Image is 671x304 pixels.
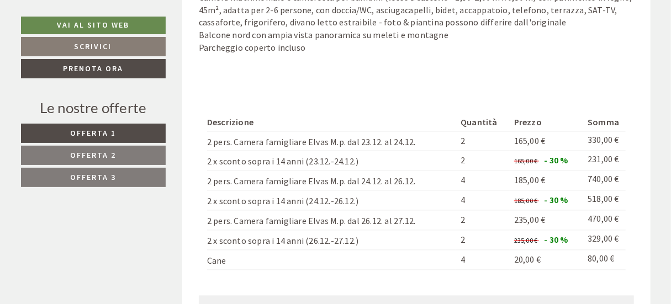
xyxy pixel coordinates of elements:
td: 740,00 € [583,171,625,191]
a: Scrivici [21,37,166,56]
td: 2 x sconto sopra i 14 anni (24.12.-26.12.) [207,191,456,211]
small: 12:09 [17,54,167,62]
td: 2 x sconto sopra i 14 anni (26.12.-27.12.) [207,230,456,250]
span: - 30 % [545,195,568,206]
div: Le nostre offerte [21,98,166,118]
td: 2 [456,151,510,171]
td: 330,00 € [583,131,625,151]
span: 235,00 € [514,237,538,245]
div: [GEOGRAPHIC_DATA] [17,33,167,41]
span: Offerta 2 [70,150,116,160]
th: Descrizione [207,114,456,131]
th: Quantità [456,114,510,131]
td: 2 x sconto sopra i 14 anni (23.12.-24.12.) [207,151,456,171]
div: mercoledì [188,9,248,28]
span: Offerta 3 [70,172,116,182]
span: 235,00 € [514,215,546,226]
td: 518,00 € [583,191,625,211]
th: Somma [583,114,625,131]
th: Prezzo [510,114,583,131]
td: Cane [207,250,456,270]
td: 2 pers. Camera famigliare Elvas M.p. dal 24.12. al 26.12. [207,171,456,191]
td: 2 pers. Camera famigliare Elvas M.p. dal 26.12. al 27.12. [207,211,456,231]
span: Offerta 1 [70,128,116,138]
span: 20,00 € [514,254,541,265]
span: 185,00 € [514,197,538,205]
td: 80,00 € [583,250,625,270]
td: 231,00 € [583,151,625,171]
td: 329,00 € [583,230,625,250]
td: 2 [456,211,510,231]
td: 2 [456,131,510,151]
span: 165,00 € [514,157,538,166]
td: 4 [456,250,510,270]
td: 2 pers. Camera famigliare Elvas M.p. dal 23.12. al 24.12. [207,131,456,151]
td: 4 [456,171,510,191]
span: - 30 % [545,234,568,246]
td: 2 [456,230,510,250]
span: 165,00 € [514,136,546,147]
div: Buon giorno, come possiamo aiutarla? [9,30,172,64]
a: Prenota ora [21,59,166,78]
span: - 30 % [545,155,568,166]
span: 185,00 € [514,175,546,186]
td: 4 [456,191,510,211]
td: 470,00 € [583,211,625,231]
a: Vai al sito web [21,17,166,34]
